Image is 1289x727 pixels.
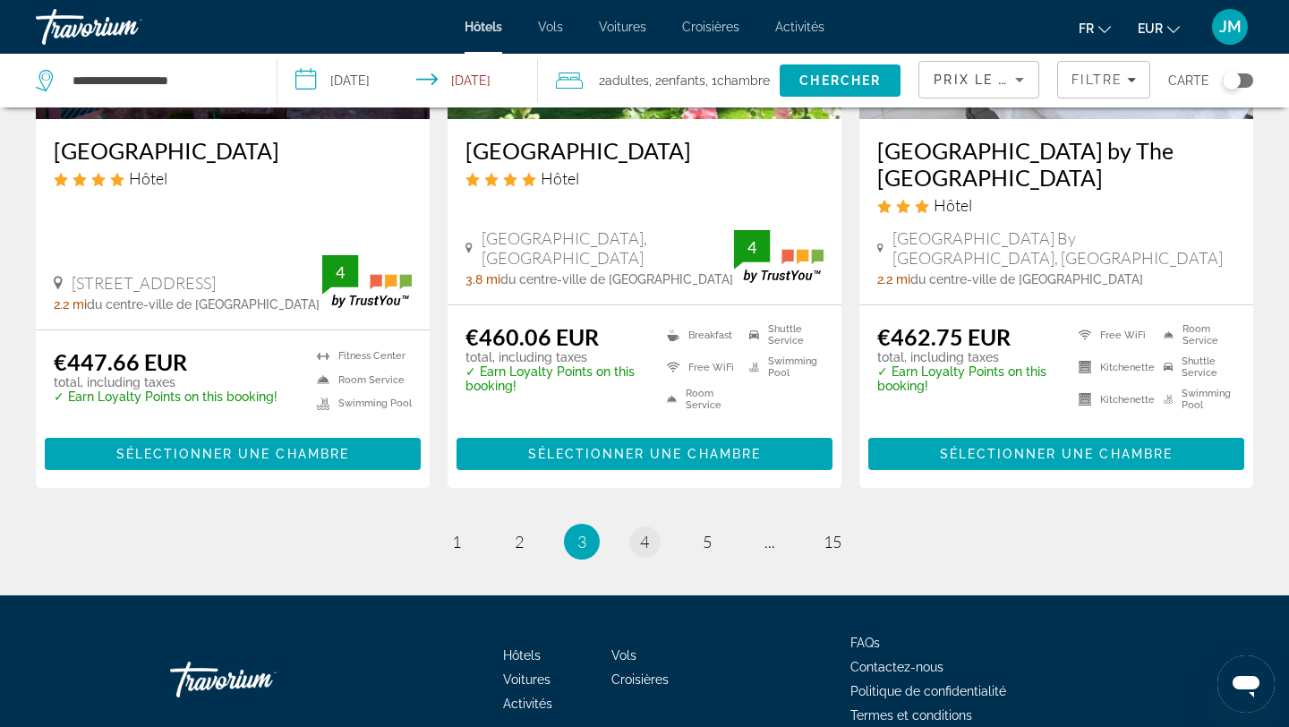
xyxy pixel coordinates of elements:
[54,137,412,164] a: [GEOGRAPHIC_DATA]
[54,297,87,312] span: 2.2 mi
[877,364,1056,393] p: ✓ Earn Loyalty Points on this booking!
[54,168,412,188] div: 4 star Hotel
[658,323,741,346] li: Breakfast
[503,648,541,663] a: Hôtels
[649,68,705,93] span: , 2
[1155,323,1235,346] li: Room Service
[577,532,586,552] span: 3
[500,272,733,287] span: du centre-ville de [GEOGRAPHIC_DATA]
[277,54,537,107] button: Select check in and out date
[799,73,881,88] span: Chercher
[934,73,1074,87] span: Prix le plus bas
[541,168,579,188] span: Hôtel
[36,524,1253,560] nav: Pagination
[599,20,646,34] a: Voitures
[308,397,412,412] li: Swimming Pool
[465,168,824,188] div: 4 star Hotel
[877,323,1011,350] ins: €462.75 EUR
[465,272,500,287] span: 3.8 mi
[734,236,770,258] div: 4
[705,68,770,93] span: , 1
[717,73,770,88] span: Chambre
[940,447,1173,461] span: Sélectionner une chambre
[1155,388,1235,411] li: Swimming Pool
[658,388,741,411] li: Room Service
[1209,73,1253,89] button: Toggle map
[72,273,216,293] span: [STREET_ADDRESS]
[850,708,972,723] a: Termes et conditions
[850,636,880,650] a: FAQs
[605,73,649,88] span: Adultes
[910,272,1143,287] span: du centre-ville de [GEOGRAPHIC_DATA]
[1057,61,1150,98] button: Filters
[538,20,563,34] a: Vols
[1138,21,1163,36] span: EUR
[611,648,636,663] a: Vols
[877,137,1235,191] a: [GEOGRAPHIC_DATA] by The [GEOGRAPHIC_DATA]
[457,438,832,470] button: Sélectionner une chambre
[71,67,250,94] input: Search hotel destination
[54,348,187,375] ins: €447.66 EUR
[734,230,824,283] img: TrustYou guest rating badge
[465,137,824,164] a: [GEOGRAPHIC_DATA]
[116,447,349,461] span: Sélectionner une chambre
[482,228,734,268] span: [GEOGRAPHIC_DATA], [GEOGRAPHIC_DATA]
[868,442,1244,462] a: Sélectionner une chambre
[465,20,502,34] a: Hôtels
[36,4,215,50] a: Travorium
[640,532,649,552] span: 4
[611,672,669,687] a: Croisières
[764,532,775,552] span: ...
[1168,68,1209,93] span: Carte
[740,355,824,379] li: Swimming Pool
[503,697,552,711] a: Activités
[465,323,599,350] ins: €460.06 EUR
[780,64,901,97] button: Search
[934,69,1024,90] mat-select: Sort by
[45,438,421,470] button: Sélectionner une chambre
[1079,21,1094,36] span: fr
[850,660,943,674] span: Contactez-nous
[1219,18,1242,36] span: JM
[322,261,358,283] div: 4
[1217,655,1275,713] iframe: Bouton de lancement de la fenêtre de messagerie
[1079,15,1111,41] button: Change language
[850,684,1006,698] a: Politique de confidentialité
[465,364,644,393] p: ✓ Earn Loyalty Points on this booking!
[877,195,1235,215] div: 3 star Hotel
[775,20,824,34] a: Activités
[528,447,761,461] span: Sélectionner une chambre
[662,73,705,88] span: Enfants
[868,438,1244,470] button: Sélectionner une chambre
[1138,15,1180,41] button: Change currency
[1207,8,1253,46] button: User Menu
[877,272,910,287] span: 2.2 mi
[54,375,277,389] p: total, including taxes
[54,389,277,404] p: ✓ Earn Loyalty Points on this booking!
[824,532,841,552] span: 15
[503,672,551,687] span: Voitures
[1155,355,1235,379] li: Shuttle Service
[1071,73,1123,87] span: Filtre
[129,168,167,188] span: Hôtel
[934,195,972,215] span: Hôtel
[308,348,412,363] li: Fitness Center
[87,297,320,312] span: du centre-ville de [GEOGRAPHIC_DATA]
[515,532,524,552] span: 2
[877,350,1056,364] p: total, including taxes
[892,228,1235,268] span: [GEOGRAPHIC_DATA] By [GEOGRAPHIC_DATA], [GEOGRAPHIC_DATA]
[682,20,739,34] a: Croisières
